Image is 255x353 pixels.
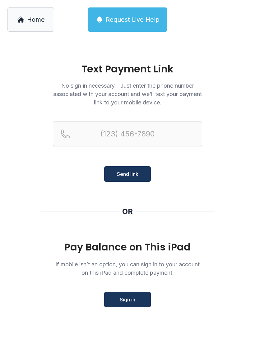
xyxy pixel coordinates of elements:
[27,15,45,24] span: Home
[106,15,160,24] span: Request Live Help
[120,296,135,303] span: Sign in
[53,121,202,146] input: Reservation phone number
[53,64,202,74] h1: Text Payment Link
[117,170,138,178] span: Send link
[122,207,133,217] div: OR
[53,241,202,253] div: Pay Balance on This iPad
[53,260,202,277] p: If mobile isn’t an option, you can sign in to your account on this iPad and complete payment.
[53,81,202,107] p: No sign in necessary - Just enter the phone number associated with your account and we’ll text yo...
